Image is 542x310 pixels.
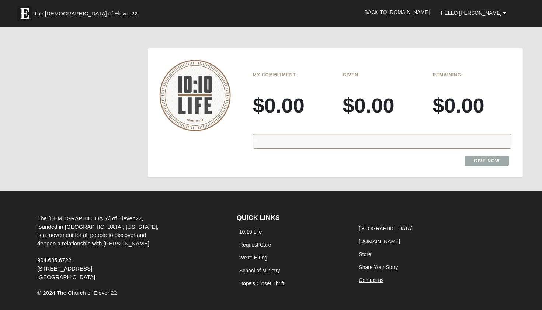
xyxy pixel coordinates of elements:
img: 10-10-Life-logo-round-no-scripture.png [159,60,231,131]
span: The [DEMOGRAPHIC_DATA] of Eleven22 [34,10,138,17]
a: Request Care [239,242,271,248]
h3: $0.00 [343,93,422,118]
a: Share Your Story [359,264,398,270]
h3: $0.00 [253,93,332,118]
span: © 2024 The Church of Eleven22 [37,290,117,296]
a: 10:10 Life [239,229,262,235]
h6: Remaining: [432,72,511,77]
a: Back to [DOMAIN_NAME] [359,3,435,21]
a: Store [359,251,371,257]
a: Contact us [359,277,383,283]
h3: $0.00 [432,93,511,118]
span: [GEOGRAPHIC_DATA] [37,274,95,280]
h4: QUICK LINKS [237,214,345,222]
h6: Given: [343,72,422,77]
a: Hello [PERSON_NAME] [435,4,512,22]
a: [GEOGRAPHIC_DATA] [359,225,413,231]
a: Give Now [465,156,509,166]
a: [DOMAIN_NAME] [359,238,400,244]
a: We're Hiring [239,255,267,261]
img: Eleven22 logo [17,6,32,21]
a: Hope's Closet Thrift [239,280,284,286]
a: The [DEMOGRAPHIC_DATA] of Eleven22 [14,3,161,21]
h6: My Commitment: [253,72,332,77]
div: The [DEMOGRAPHIC_DATA] of Eleven22, founded in [GEOGRAPHIC_DATA], [US_STATE], is a movement for a... [32,214,165,282]
span: Hello [PERSON_NAME] [441,10,501,16]
a: School of Ministry [239,268,280,273]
